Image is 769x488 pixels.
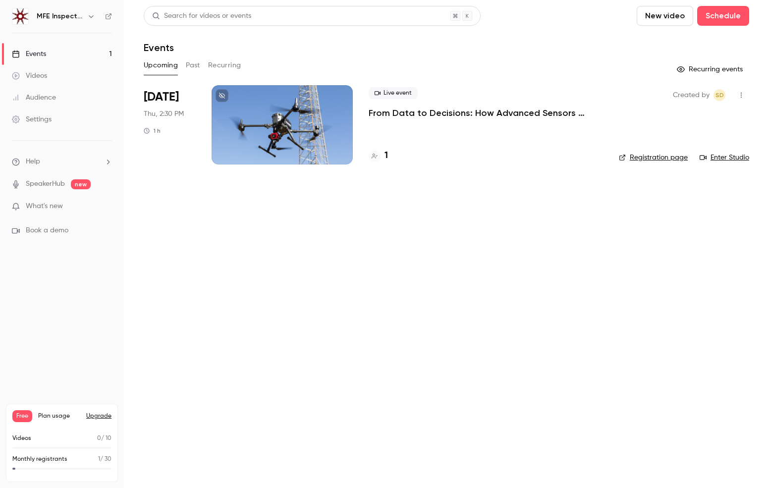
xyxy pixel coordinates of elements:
a: SpeakerHub [26,179,65,189]
button: New video [637,6,693,26]
button: Schedule [697,6,749,26]
li: help-dropdown-opener [12,157,112,167]
span: SD [715,89,724,101]
div: Sep 25 Thu, 1:30 PM (America/Chicago) [144,85,196,164]
button: Upgrade [86,412,111,420]
a: Enter Studio [700,153,749,163]
div: Settings [12,114,52,124]
span: Created by [673,89,710,101]
p: Videos [12,434,31,443]
span: Spenser Dukowitz [714,89,725,101]
button: Upcoming [144,57,178,73]
span: Book a demo [26,225,68,236]
h1: Events [144,42,174,54]
button: Recurring [208,57,241,73]
h6: MFE Inspection Solutions [37,11,83,21]
h4: 1 [384,149,388,163]
p: / 30 [98,455,111,464]
img: MFE Inspection Solutions [12,8,28,24]
span: What's new [26,201,63,212]
a: 1 [369,149,388,163]
span: Plan usage [38,412,80,420]
div: Events [12,49,46,59]
button: Recurring events [672,61,749,77]
span: Live event [369,87,418,99]
p: / 10 [97,434,111,443]
button: Past [186,57,200,73]
span: Free [12,410,32,422]
span: Help [26,157,40,167]
span: 0 [97,435,101,441]
span: 1 [98,456,100,462]
span: [DATE] [144,89,179,105]
span: Thu, 2:30 PM [144,109,184,119]
div: Search for videos or events [152,11,251,21]
a: Registration page [619,153,688,163]
p: Monthly registrants [12,455,67,464]
a: From Data to Decisions: How Advanced Sensors Transform Industrial Inspections [369,107,603,119]
span: new [71,179,91,189]
div: Audience [12,93,56,103]
div: Videos [12,71,47,81]
div: 1 h [144,127,161,135]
